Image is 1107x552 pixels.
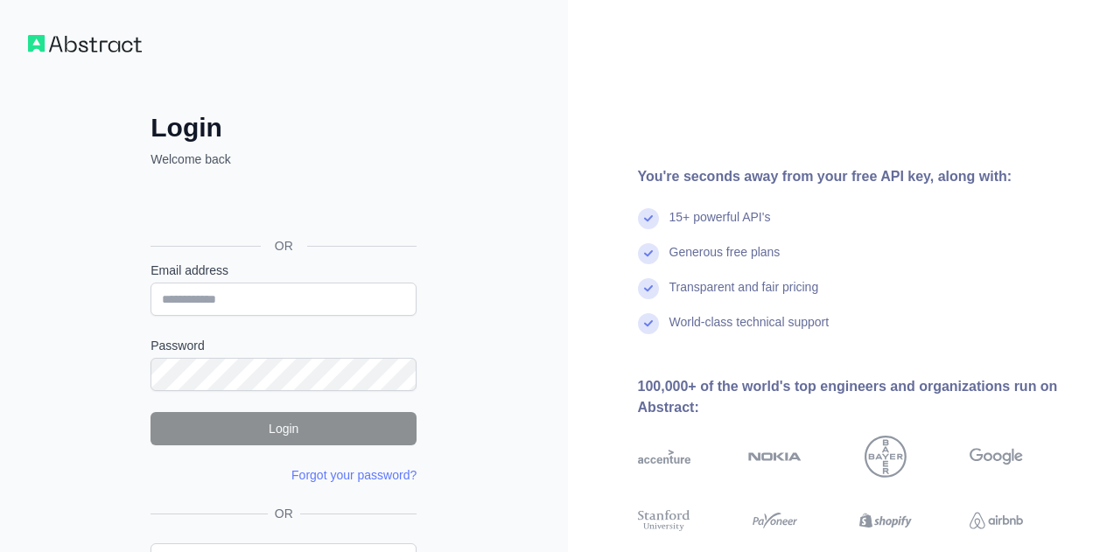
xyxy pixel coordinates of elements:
[268,505,300,522] span: OR
[638,166,1080,187] div: You're seconds away from your free API key, along with:
[151,262,417,279] label: Email address
[638,376,1080,418] div: 100,000+ of the world's top engineers and organizations run on Abstract:
[638,208,659,229] img: check mark
[970,507,1023,534] img: airbnb
[669,243,781,278] div: Generous free plans
[669,278,819,313] div: Transparent and fair pricing
[865,436,907,478] img: bayer
[638,243,659,264] img: check mark
[970,436,1023,478] img: google
[638,313,659,334] img: check mark
[261,237,307,255] span: OR
[151,112,417,143] h2: Login
[748,507,802,534] img: payoneer
[859,507,913,534] img: shopify
[748,436,802,478] img: nokia
[142,187,422,226] iframe: Sign in with Google Button
[638,507,691,534] img: stanford university
[638,436,691,478] img: accenture
[638,278,659,299] img: check mark
[151,337,417,354] label: Password
[151,150,417,168] p: Welcome back
[291,468,417,482] a: Forgot your password?
[151,412,417,445] button: Login
[669,313,830,348] div: World-class technical support
[28,35,142,52] img: Workflow
[669,208,771,243] div: 15+ powerful API's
